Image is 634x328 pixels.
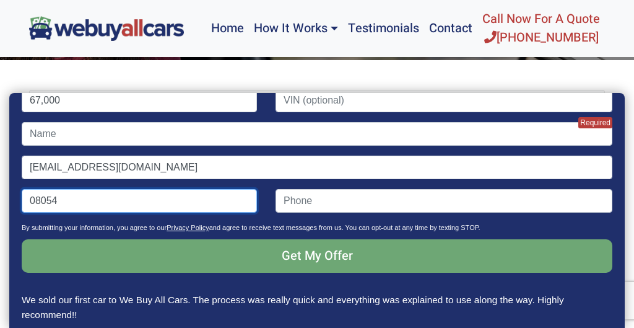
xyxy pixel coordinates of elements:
input: Zip code [22,189,257,213]
a: Privacy Policy [167,224,209,231]
a: Testimonials [343,5,424,52]
a: Call Now For A Quote[PHONE_NUMBER] [477,5,605,52]
input: Phone [276,189,612,213]
input: Name [22,122,612,146]
p: By submitting your information, you agree to our and agree to receive text messages from us. You ... [22,223,612,239]
span: Required [578,117,612,128]
a: Contact [424,5,477,52]
input: VIN (optional) [276,89,612,112]
img: We Buy All Cars in NJ logo [29,16,184,40]
input: Get My Offer [22,239,612,273]
a: Home [206,5,249,52]
p: We sold our first car to We Buy All Cars. The process was really quick and everything was explain... [22,293,612,321]
input: Email [22,156,612,179]
a: How It Works [249,5,343,52]
input: Mileage [22,89,257,112]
